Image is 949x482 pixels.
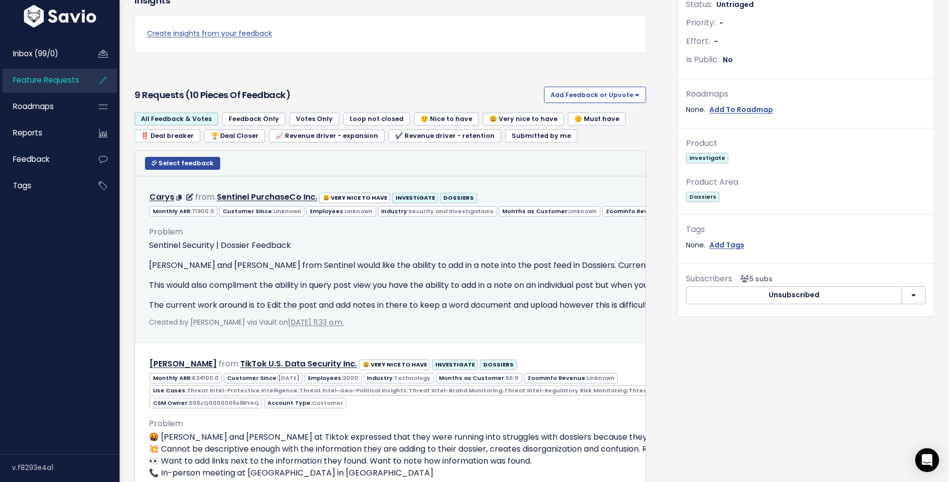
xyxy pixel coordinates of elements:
[304,373,361,383] span: Employees:
[396,194,435,202] strong: INVESTIGATE
[736,274,773,284] span: <p><strong>Subscribers</strong><br><br> - Santi Brace<br> - Jenn Turnbull<br> - Rachel Kronenfeld...
[2,121,83,144] a: Reports
[414,113,479,125] a: 🙂 Nice to have
[499,206,600,217] span: Months as Customer:
[149,206,217,217] span: Monthly ARR:
[240,358,357,369] a: TikTok U.S. Data Security Inc.
[192,207,214,215] span: 71900.0
[568,113,626,125] a: 🫡 Must have
[2,69,83,92] a: Feature Requests
[686,136,926,151] div: Product
[389,129,501,142] a: ✔️ Revenue driver - retention
[13,101,54,112] span: Roadmaps
[289,113,339,125] a: Votes Only
[343,374,358,382] span: 2000
[204,129,265,142] a: 🏆 Deal Closer
[483,361,514,368] strong: DOSSIERS
[288,317,344,327] a: [DATE] 11:33 a.m.
[217,191,317,203] a: Sentinel PurchaseCo Inc.
[709,239,744,251] a: Add Tags
[686,153,728,163] span: Investigate
[323,194,387,202] strong: 😃 VERY NICE TO HAVE
[189,399,259,407] span: 005JQ0000005s9RYAQ
[135,88,540,102] h3: 9 Requests (10 pieces of Feedback)
[149,418,183,429] span: Problem
[219,206,304,217] span: Customer Since:
[2,42,83,65] a: Inbox (99/0)
[2,95,83,118] a: Roadmaps
[378,206,497,217] span: Industry:
[714,36,718,46] span: -
[13,154,49,164] span: Feedback
[435,361,475,368] strong: INVESTIGATE
[21,5,99,27] img: logo-white.9d6f32f41409.svg
[345,207,373,215] span: Unknown
[12,455,120,481] div: v.f8293e4a1
[408,207,494,215] span: Security and Investigations
[135,113,218,125] a: All Feedback & Votes
[149,398,262,408] span: CSM Owner:
[312,399,343,407] span: Customer
[569,207,597,215] span: Unknown
[195,191,215,203] span: from
[719,18,723,28] span: -
[149,317,344,327] span: Created by [PERSON_NAME] via Vault on
[686,223,926,237] div: Tags
[158,159,214,167] span: Select feedback
[364,373,434,383] span: Industry:
[13,127,42,138] span: Reports
[686,239,926,251] div: None.
[505,129,577,142] a: Submitted by me
[686,87,926,102] div: Roadmaps
[149,373,222,383] span: Monthly ARR:
[2,148,83,171] a: Feedback
[915,448,939,472] div: Open Intercom Messenger
[483,113,564,125] a: 😃 Very nice to have
[709,104,773,116] a: Add To Roadmap
[269,129,385,142] a: 📈 Revenue driver - expansion
[686,35,710,47] span: Effort:
[13,48,58,59] span: Inbox (99/0)
[273,207,301,215] span: Unknown
[306,206,376,217] span: Employees:
[544,87,646,103] button: Add Feedback or Upvote
[686,286,902,304] button: Unsubscribed
[149,358,217,369] a: [PERSON_NAME]
[686,104,926,116] div: None.
[147,27,634,40] a: Create insights from your feedback
[149,191,174,203] a: Carys
[363,361,427,368] strong: 😃 VERY NICE TO HAVE
[436,373,522,383] span: Months as Customer:
[135,129,200,142] a: ‼️ Deal breaker
[686,54,719,65] span: Is Public:
[149,226,183,238] span: Problem
[506,374,519,382] span: 56.0
[2,174,83,197] a: Tags
[524,373,618,383] span: ZoomInfo Revenue:
[145,157,220,170] button: Select feedback
[587,374,615,382] span: Unknown
[219,358,238,369] span: from
[343,113,410,125] a: Loop not closed
[443,194,474,202] strong: DOSSIERS
[723,55,733,65] span: No
[264,398,346,408] span: Account Type:
[394,374,430,382] span: Technology
[222,113,285,125] a: Feedback Only
[192,374,219,382] span: 634100.0
[602,206,696,217] span: ZoomInfo Revenue:
[686,175,926,190] div: Product Area
[686,17,715,28] span: Priority:
[278,374,299,382] span: [DATE]
[13,180,31,191] span: Tags
[224,373,302,383] span: Customer Since:
[686,192,719,202] span: Dossiers
[13,75,79,85] span: Feature Requests
[686,273,732,284] span: Subscribers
